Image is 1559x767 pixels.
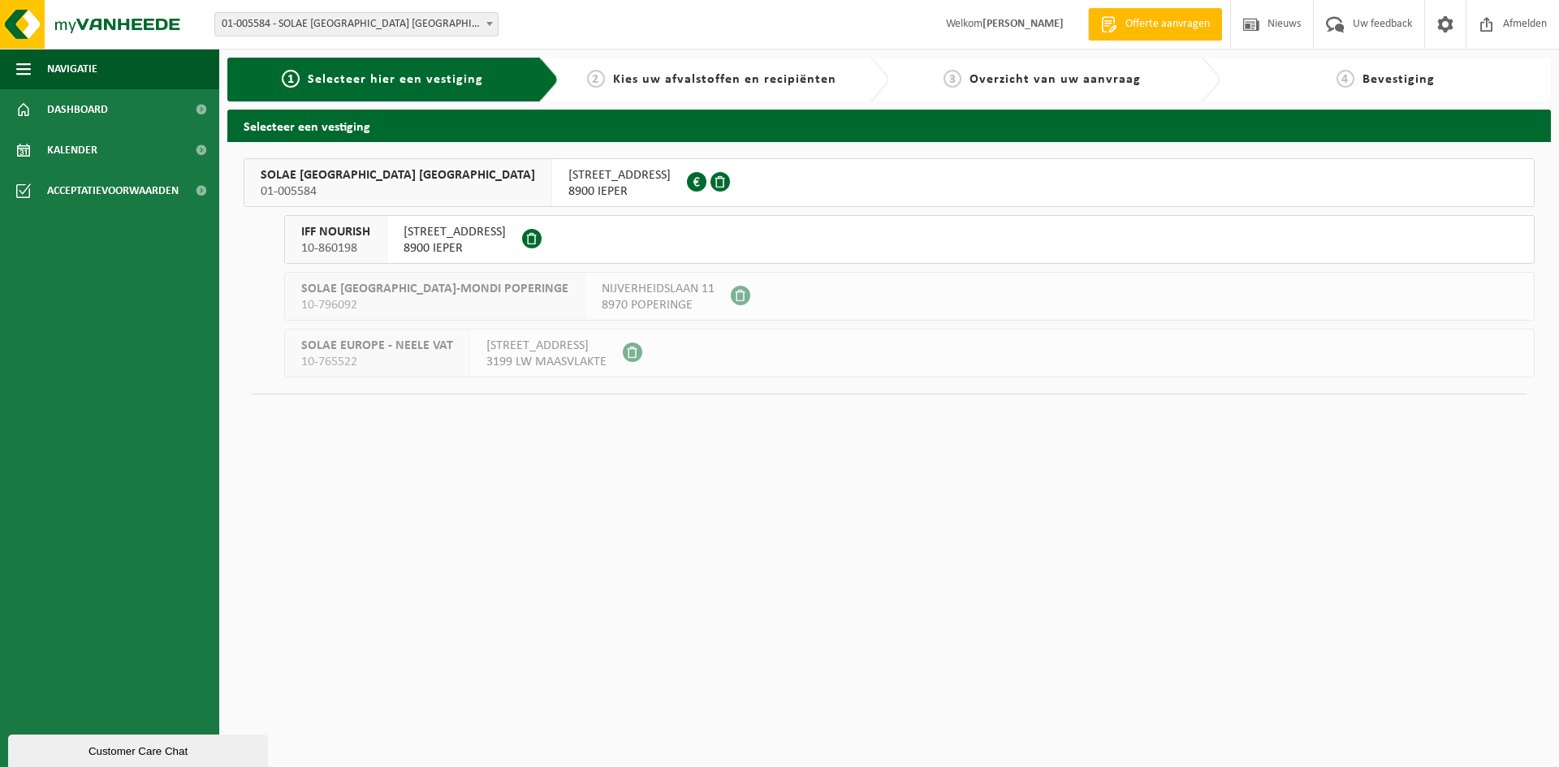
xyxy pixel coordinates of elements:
button: IFF NOURISH 10-860198 [STREET_ADDRESS]8900 IEPER [284,215,1535,264]
span: 2 [587,70,605,88]
span: 10-765522 [301,354,453,370]
span: SOLAE [GEOGRAPHIC_DATA] [GEOGRAPHIC_DATA] [261,167,535,183]
span: 01-005584 - SOLAE BELGIUM NV - IEPER [215,13,498,36]
span: 3199 LW MAASVLAKTE [486,354,607,370]
span: IFF NOURISH [301,224,370,240]
h2: Selecteer een vestiging [227,110,1551,141]
span: Bevestiging [1363,73,1435,86]
span: [STREET_ADDRESS] [404,224,506,240]
span: 8900 IEPER [404,240,506,256]
span: 8970 POPERINGE [602,297,715,313]
span: [STREET_ADDRESS] [486,338,607,354]
span: 01-005584 - SOLAE BELGIUM NV - IEPER [214,12,499,37]
span: Acceptatievoorwaarden [47,170,179,211]
span: Offerte aanvragen [1121,16,1214,32]
span: [STREET_ADDRESS] [568,167,671,183]
span: 1 [282,70,300,88]
span: NIJVERHEIDSLAAN 11 [602,281,715,297]
span: Kies uw afvalstoffen en recipiënten [613,73,836,86]
span: 10-796092 [301,297,568,313]
span: Kalender [47,130,97,170]
span: SOLAE EUROPE - NEELE VAT [301,338,453,354]
strong: [PERSON_NAME] [982,18,1064,30]
button: SOLAE [GEOGRAPHIC_DATA] [GEOGRAPHIC_DATA] 01-005584 [STREET_ADDRESS]8900 IEPER [244,158,1535,207]
span: Overzicht van uw aanvraag [970,73,1141,86]
span: Dashboard [47,89,108,130]
span: 3 [944,70,961,88]
span: Navigatie [47,49,97,89]
span: 8900 IEPER [568,183,671,200]
iframe: chat widget [8,731,271,767]
span: Selecteer hier een vestiging [308,73,483,86]
span: 4 [1337,70,1354,88]
span: 01-005584 [261,183,535,200]
span: 10-860198 [301,240,370,256]
a: Offerte aanvragen [1088,8,1222,41]
span: SOLAE [GEOGRAPHIC_DATA]-MONDI POPERINGE [301,281,568,297]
